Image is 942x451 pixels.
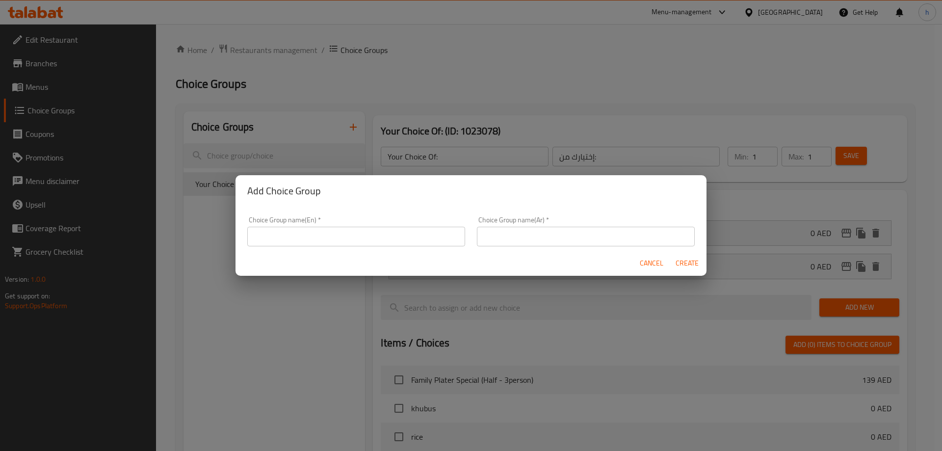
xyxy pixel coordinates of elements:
span: Create [675,257,699,269]
button: Cancel [636,254,667,272]
span: Cancel [640,257,663,269]
button: Create [671,254,703,272]
h2: Add Choice Group [247,183,695,199]
input: Please enter Choice Group name(ar) [477,227,695,246]
input: Please enter Choice Group name(en) [247,227,465,246]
